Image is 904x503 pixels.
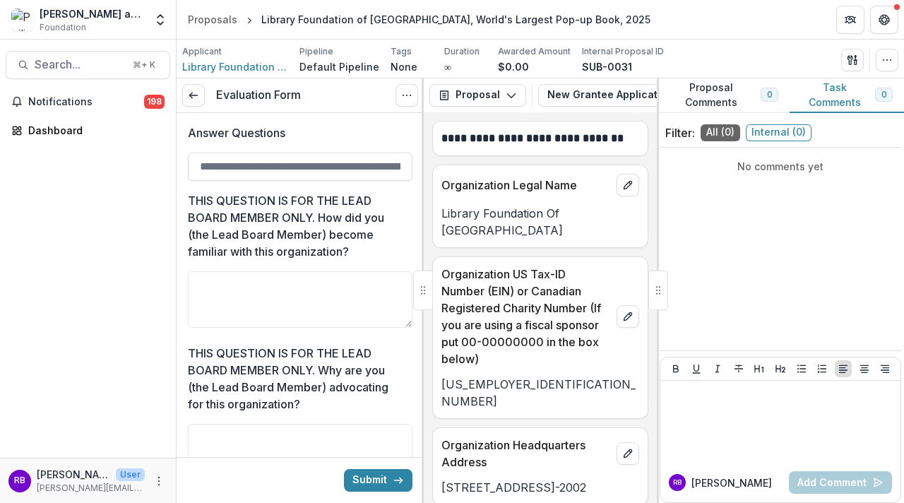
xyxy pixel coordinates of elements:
button: Align Left [835,360,852,377]
span: Notifications [28,96,144,108]
p: None [391,59,417,74]
button: edit [617,442,639,465]
span: Foundation [40,21,86,34]
button: Align Center [856,360,873,377]
button: Align Right [876,360,893,377]
p: SUB-0031 [582,59,632,74]
p: [STREET_ADDRESS]-2002 [441,479,639,496]
button: Options [395,84,418,107]
span: 198 [144,95,165,109]
div: Rebecca Bloch [673,479,682,486]
button: Strike [730,360,747,377]
span: 0 [881,90,886,100]
a: Dashboard [6,119,170,142]
a: Library Foundation Of [GEOGRAPHIC_DATA] [182,59,288,74]
div: [PERSON_NAME] and [PERSON_NAME] Foundation [40,6,145,21]
p: Internal Proposal ID [582,45,664,58]
button: Heading 1 [751,360,768,377]
p: Tags [391,45,412,58]
button: Underline [688,360,705,377]
span: Internal ( 0 ) [746,124,811,141]
button: Open entity switcher [150,6,170,34]
p: Applicant [182,45,222,58]
span: All ( 0 ) [701,124,740,141]
p: [PERSON_NAME] [37,467,110,482]
div: Library Foundation of [GEOGRAPHIC_DATA], World's Largest Pop-up Book, 2025 [261,12,650,27]
div: Proposals [188,12,237,27]
button: Proposal [429,84,526,107]
p: Organization Headquarters Address [441,437,611,471]
button: Notifications198 [6,90,170,113]
p: Default Pipeline [299,59,379,74]
p: [PERSON_NAME][EMAIL_ADDRESS][DOMAIN_NAME] [37,482,145,495]
p: ∞ [444,59,451,74]
p: [US_EMPLOYER_IDENTIFICATION_NUMBER] [441,376,639,410]
button: edit [617,174,639,196]
button: edit [617,305,639,328]
button: More [150,473,167,490]
button: Search... [6,51,170,79]
a: Proposals [182,9,243,30]
button: Partners [836,6,864,34]
p: Duration [444,45,480,58]
img: Philip and Muriel Berman Foundation [11,8,34,31]
p: THIS QUESTION IS FOR THE LEAD BOARD MEMBER ONLY. Why are you (the Lead Board Member) advocating f... [188,345,404,413]
button: Bold [667,360,684,377]
button: Ordered List [814,360,831,377]
p: Answer Questions [188,124,285,141]
p: Filter: [665,124,695,141]
button: Get Help [870,6,898,34]
p: Organization Legal Name [441,177,611,194]
h3: Evaluation Form [216,88,301,102]
div: Dashboard [28,123,159,138]
div: ⌘ + K [130,57,158,73]
button: Submit [344,469,412,492]
p: Library Foundation Of [GEOGRAPHIC_DATA] [441,205,639,239]
nav: breadcrumb [182,9,656,30]
button: Heading 2 [772,360,789,377]
button: Add Comment [789,471,892,494]
div: Rebecca Bloch [14,476,25,485]
p: User [116,468,145,481]
button: Bullet List [793,360,810,377]
span: Search... [35,58,124,71]
p: No comments yet [665,159,896,174]
button: New Grantee Application [538,84,716,107]
p: $0.00 [498,59,529,74]
p: THIS QUESTION IS FOR THE LEAD BOARD MEMBER ONLY. How did you (the Lead Board Member) become famil... [188,192,404,260]
p: [PERSON_NAME] [691,475,772,490]
p: Pipeline [299,45,333,58]
button: Italicize [709,360,726,377]
p: Awarded Amount [498,45,571,58]
span: 0 [767,90,772,100]
button: Task Comments [790,78,904,113]
button: Proposal Comments [657,78,790,113]
p: Organization US Tax-ID Number (EIN) or Canadian Registered Charity Number (If you are using a fis... [441,266,611,367]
